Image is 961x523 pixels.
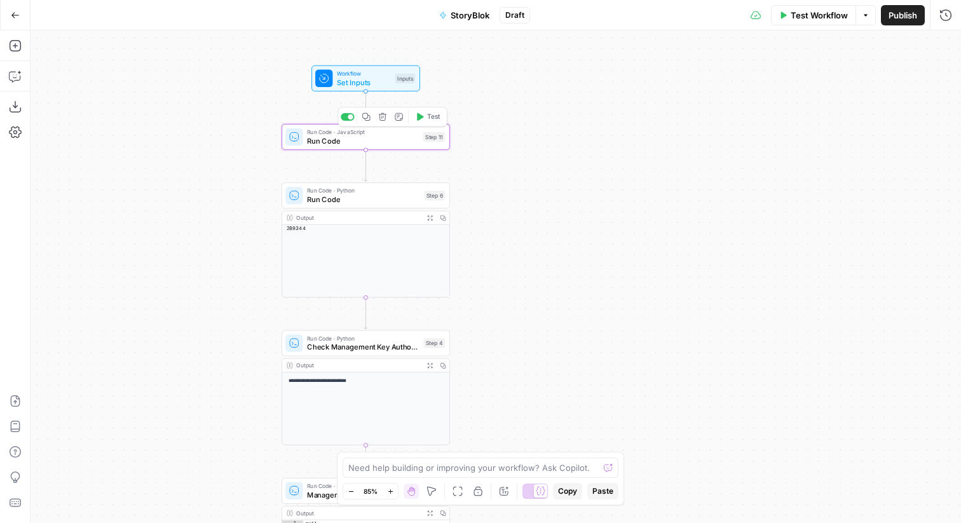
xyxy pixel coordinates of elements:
button: Copy [553,483,582,499]
span: Run Code [307,135,419,146]
span: Test [427,112,440,121]
span: Set Inputs [337,77,391,88]
span: 85% [364,486,378,496]
g: Edge from step_6 to step_4 [364,297,367,329]
span: Test Workflow [791,9,848,22]
span: Run Code · Python [307,482,420,491]
span: Draft [505,10,524,21]
g: Edge from step_11 to step_6 [364,150,367,182]
span: Check Management Key Authorization [307,341,419,352]
div: Step 11 [423,132,445,142]
div: Step 4 [424,338,445,348]
span: Run Code · Python [307,334,419,343]
div: Inputs [395,74,416,83]
div: Run Code · PythonRun CodeStep 6Output289344 [282,182,450,297]
span: Workflow [337,69,391,78]
button: Paste [587,483,618,499]
div: Output [296,361,420,370]
button: Publish [881,5,925,25]
span: Run Code [307,194,420,205]
div: WorkflowSet InputsInputs [282,65,450,92]
span: Publish [889,9,917,22]
button: Test Workflow [771,5,855,25]
span: Copy [558,486,577,497]
span: StoryBlok [451,9,489,22]
div: 289344 [282,225,449,233]
div: Output [296,214,420,222]
span: Management Read Test (Metadata) [307,489,420,500]
span: Run Code · Python [307,186,420,195]
span: Run Code · JavaScript [307,128,419,137]
div: Run Code · JavaScriptRun CodeStep 11Test [282,124,450,150]
button: Test [411,110,444,124]
div: Step 6 [425,191,445,200]
div: Output [296,508,420,517]
button: StoryBlok [432,5,497,25]
span: Paste [592,486,613,497]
